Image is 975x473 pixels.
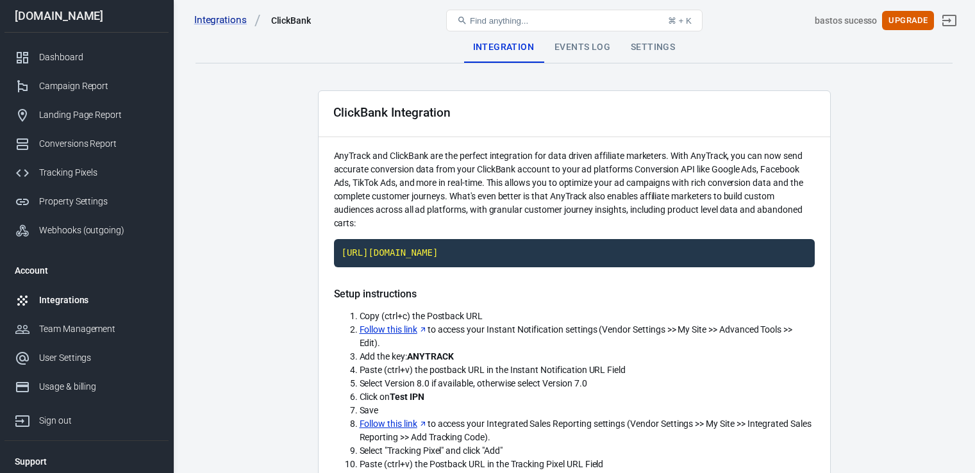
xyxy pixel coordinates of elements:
[621,32,685,63] div: Settings
[407,351,454,361] strong: ANYTRACK
[360,445,503,456] span: Select "Tracking Pixel" and click "Add"
[360,417,428,431] a: Follow this link
[4,344,169,372] a: User Settings
[4,187,169,216] a: Property Settings
[4,286,169,315] a: Integrations
[446,10,703,31] button: Find anything...⌘ + K
[39,322,158,336] div: Team Management
[194,13,261,27] a: Integrations
[39,351,158,365] div: User Settings
[4,158,169,187] a: Tracking Pixels
[39,380,158,394] div: Usage & billing
[668,16,692,26] div: ⌘ + K
[544,32,621,63] div: Events Log
[4,216,169,245] a: Webhooks (outgoing)
[39,224,158,237] div: Webhooks (outgoing)
[882,11,934,31] button: Upgrade
[39,414,158,427] div: Sign out
[360,405,379,415] span: Save
[39,79,158,93] div: Campaign Report
[360,324,793,348] span: to access your Instant Notification settings (Vendor Settings >> My Site >> Advanced Tools >> Edit).
[4,72,169,101] a: Campaign Report
[470,16,528,26] span: Find anything...
[271,14,312,27] div: ClickBank
[4,255,169,286] li: Account
[4,129,169,158] a: Conversions Report
[39,108,158,122] div: Landing Page Report
[333,106,451,119] div: ClickBank Integration
[360,323,428,336] a: Follow this link
[39,166,158,179] div: Tracking Pixels
[360,365,626,375] span: Paste (ctrl+v) the postback URL in the Instant Notification URL Field
[360,378,587,388] span: Select Version 8.0 if available, otherwise select Version 7.0
[934,5,965,36] a: Sign out
[4,372,169,401] a: Usage & billing
[39,51,158,64] div: Dashboard
[4,315,169,344] a: Team Management
[463,32,544,63] div: Integration
[360,351,454,361] span: Add the key:
[815,14,877,28] div: Account id: 7DDlUc7E
[360,311,483,321] span: Copy (ctrl+c) the Postback URL
[39,137,158,151] div: Conversions Report
[4,401,169,435] a: Sign out
[334,288,815,301] h5: Setup instructions
[4,43,169,72] a: Dashboard
[334,239,815,267] code: Click to copy
[4,101,169,129] a: Landing Page Report
[360,392,424,402] span: Click on
[334,149,815,230] p: AnyTrack and ClickBank are the perfect integration for data driven affiliate marketers. With AnyT...
[39,195,158,208] div: Property Settings
[390,392,424,402] strong: Test IPN
[360,419,812,442] span: to access your Integrated Sales Reporting settings (Vendor Settings >> My Site >> Integrated Sale...
[39,294,158,307] div: Integrations
[360,459,604,469] span: Paste (ctrl+v) the Postback URL in the Tracking Pixel URL Field
[4,10,169,22] div: [DOMAIN_NAME]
